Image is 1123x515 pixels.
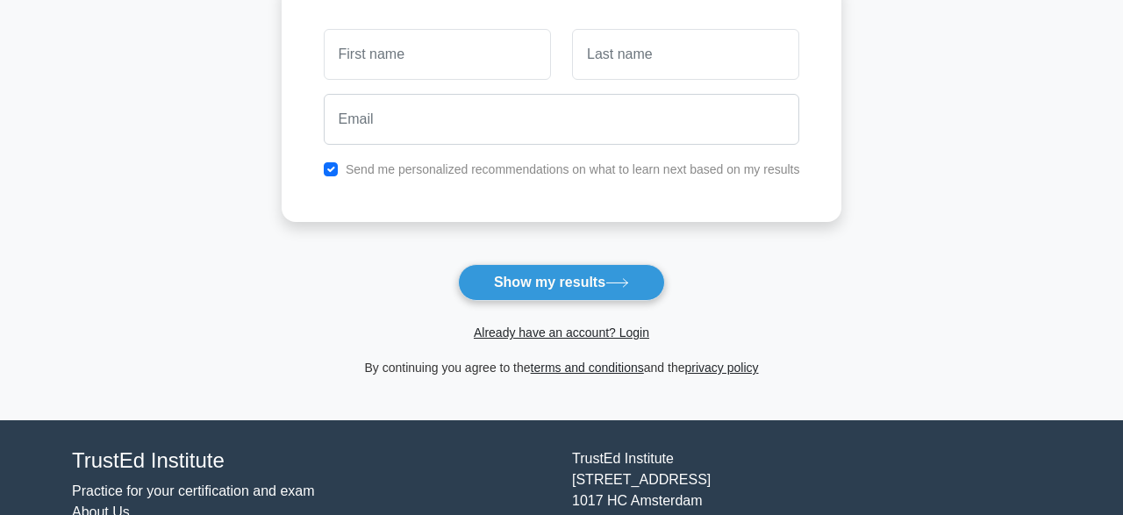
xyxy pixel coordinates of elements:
[531,361,644,375] a: terms and conditions
[271,357,853,378] div: By continuing you agree to the and the
[72,448,551,474] h4: TrustEd Institute
[346,162,800,176] label: Send me personalized recommendations on what to learn next based on my results
[324,29,551,80] input: First name
[685,361,759,375] a: privacy policy
[324,94,800,145] input: Email
[572,29,799,80] input: Last name
[458,264,665,301] button: Show my results
[72,483,315,498] a: Practice for your certification and exam
[474,325,649,340] a: Already have an account? Login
